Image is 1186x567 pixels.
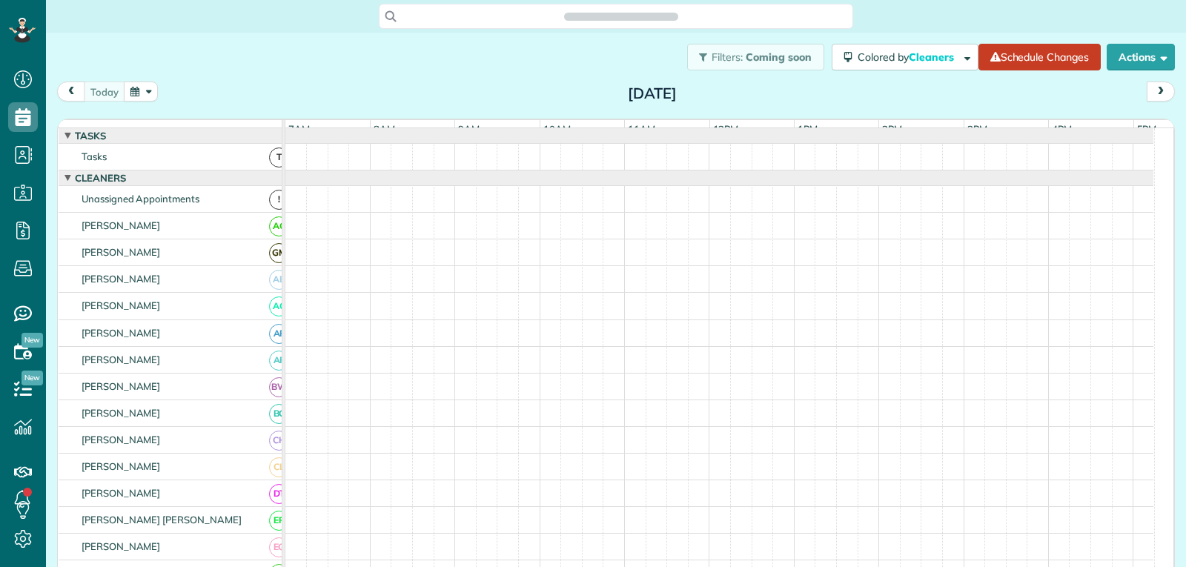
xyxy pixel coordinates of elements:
[79,460,164,472] span: [PERSON_NAME]
[79,193,202,205] span: Unassigned Appointments
[560,85,745,102] h2: [DATE]
[269,324,289,344] span: AF
[21,333,43,348] span: New
[79,434,164,445] span: [PERSON_NAME]
[1049,123,1075,135] span: 4pm
[625,123,658,135] span: 11am
[79,219,164,231] span: [PERSON_NAME]
[455,123,483,135] span: 9am
[79,354,164,365] span: [PERSON_NAME]
[540,123,574,135] span: 10am
[21,371,43,385] span: New
[79,407,164,419] span: [PERSON_NAME]
[269,431,289,451] span: CH
[746,50,812,64] span: Coming soon
[269,484,289,504] span: DT
[79,514,245,525] span: [PERSON_NAME] [PERSON_NAME]
[269,270,289,290] span: AB
[978,44,1101,70] a: Schedule Changes
[269,404,289,424] span: BC
[964,123,990,135] span: 3pm
[79,327,164,339] span: [PERSON_NAME]
[79,540,164,552] span: [PERSON_NAME]
[858,50,959,64] span: Colored by
[1107,44,1175,70] button: Actions
[909,50,956,64] span: Cleaners
[712,50,743,64] span: Filters:
[795,123,821,135] span: 1pm
[269,296,289,316] span: AC
[371,123,398,135] span: 8am
[269,377,289,397] span: BW
[710,123,742,135] span: 12pm
[269,243,289,263] span: GM
[579,9,663,24] span: Search ZenMaid…
[79,380,164,392] span: [PERSON_NAME]
[269,351,289,371] span: AF
[269,147,289,168] span: T
[269,190,289,210] span: !
[269,511,289,531] span: EP
[879,123,905,135] span: 2pm
[1147,82,1175,102] button: next
[72,172,129,184] span: Cleaners
[1134,123,1160,135] span: 5pm
[832,44,978,70] button: Colored byCleaners
[79,150,110,162] span: Tasks
[57,82,85,102] button: prev
[79,487,164,499] span: [PERSON_NAME]
[72,130,109,142] span: Tasks
[79,299,164,311] span: [PERSON_NAME]
[269,216,289,236] span: AC
[285,123,313,135] span: 7am
[79,246,164,258] span: [PERSON_NAME]
[84,82,125,102] button: today
[269,537,289,557] span: EG
[269,457,289,477] span: CL
[79,273,164,285] span: [PERSON_NAME]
